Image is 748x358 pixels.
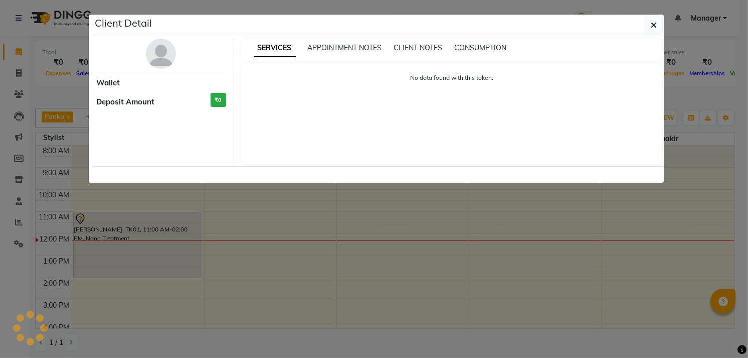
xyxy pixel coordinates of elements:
span: Deposit Amount [96,96,154,108]
span: Wallet [96,77,120,89]
span: CLIENT NOTES [394,43,443,52]
h3: ₹0 [211,93,226,107]
h5: Client Detail [95,16,152,31]
img: avatar [146,39,176,69]
span: APPOINTMENT NOTES [308,43,382,52]
span: SERVICES [254,39,296,57]
span: CONSUMPTION [455,43,507,52]
p: No data found with this token. [252,73,652,82]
